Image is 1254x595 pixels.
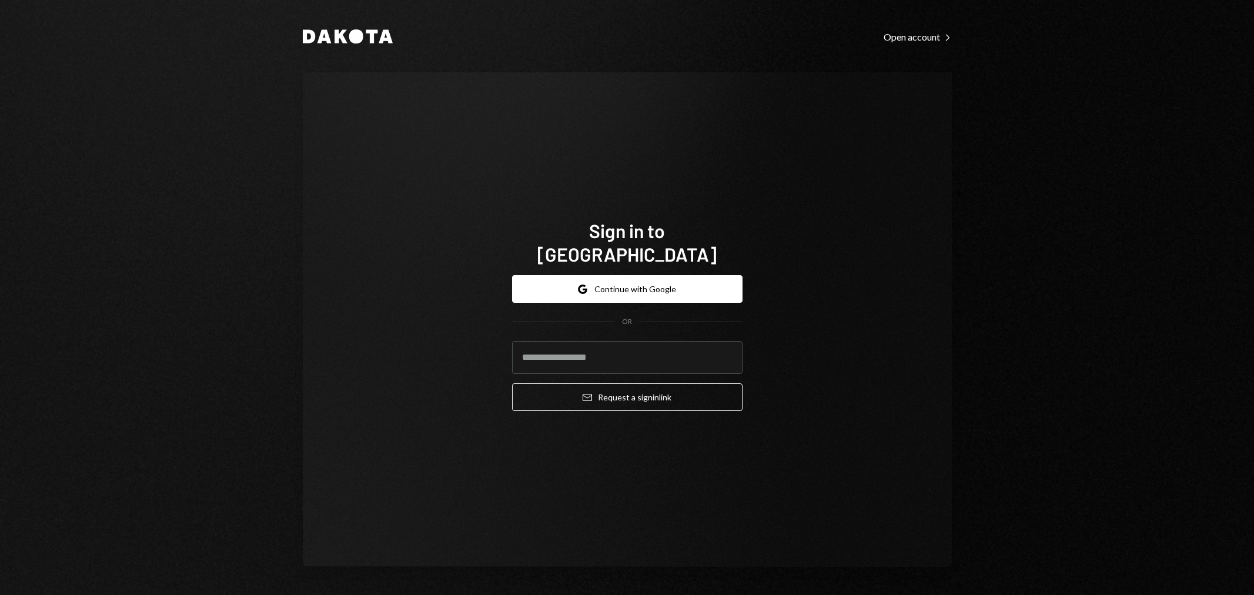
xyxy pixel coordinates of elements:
[884,31,952,43] div: Open account
[884,30,952,43] a: Open account
[622,317,632,327] div: OR
[512,219,743,266] h1: Sign in to [GEOGRAPHIC_DATA]
[512,275,743,303] button: Continue with Google
[512,383,743,411] button: Request a signinlink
